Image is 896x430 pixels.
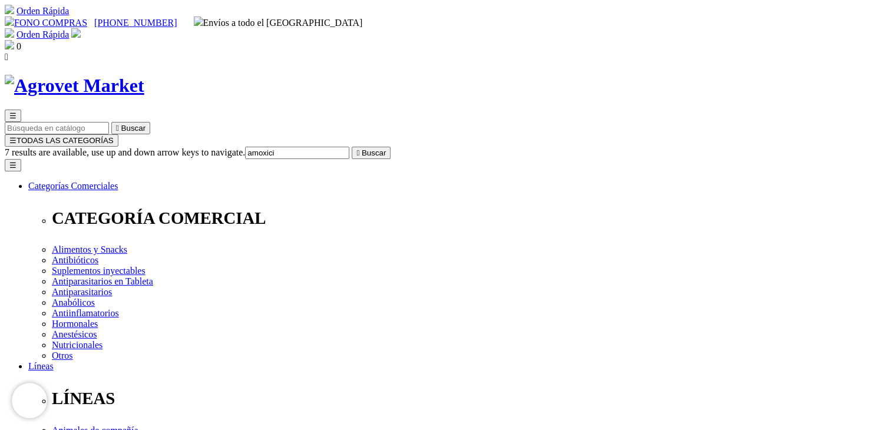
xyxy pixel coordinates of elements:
[16,29,69,39] a: Orden Rápida
[5,122,109,134] input: Buscar
[52,297,95,307] a: Anabólicos
[52,255,98,265] a: Antibióticos
[194,16,203,26] img: delivery-truck.svg
[111,122,150,134] button:  Buscar
[116,124,119,133] i: 
[28,361,54,371] a: Líneas
[352,147,391,159] button:  Buscar
[52,389,891,408] p: LÍNEAS
[52,319,98,329] a: Hormonales
[71,28,81,38] img: user.svg
[52,209,891,228] p: CATEGORÍA COMERCIAL
[5,75,144,97] img: Agrovet Market
[362,148,386,157] span: Buscar
[94,18,177,28] a: [PHONE_NUMBER]
[16,41,21,51] span: 0
[9,136,16,145] span: ☰
[52,266,146,276] a: Suplementos inyectables
[52,329,97,339] a: Anestésicos
[5,16,14,26] img: phone.svg
[52,308,119,318] a: Antiinflamatorios
[52,244,127,254] a: Alimentos y Snacks
[5,147,245,157] span: 7 results are available, use up and down arrow keys to navigate.
[71,29,81,39] a: Acceda a su cuenta de cliente
[5,134,118,147] button: ☰TODAS LAS CATEGORÍAS
[5,40,14,49] img: shopping-bag.svg
[5,52,8,62] i: 
[16,6,69,16] a: Orden Rápida
[5,5,14,14] img: shopping-cart.svg
[245,147,349,159] input: Buscar
[194,18,363,28] span: Envíos a todo el [GEOGRAPHIC_DATA]
[52,340,103,350] a: Nutricionales
[121,124,146,133] span: Buscar
[28,181,118,191] a: Categorías Comerciales
[5,18,87,28] a: FONO COMPRAS
[9,111,16,120] span: ☰
[5,28,14,38] img: shopping-cart.svg
[52,276,153,286] a: Antiparasitarios en Tableta
[5,110,21,122] button: ☰
[12,383,47,418] iframe: Brevo live chat
[356,148,359,157] i: 
[5,159,21,171] button: ☰
[52,350,73,360] a: Otros
[52,287,112,297] a: Antiparasitarios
